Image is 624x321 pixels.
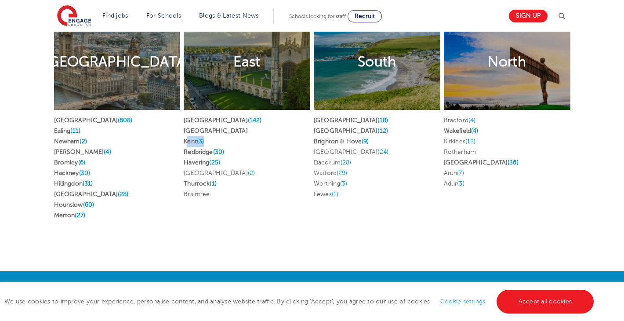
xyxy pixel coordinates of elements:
[314,179,440,189] li: Worthing
[444,179,570,189] li: Adur
[440,298,486,305] a: Cookie settings
[197,138,204,145] span: (3)
[248,170,255,176] span: (2)
[509,10,548,22] a: Sign up
[209,159,220,166] span: (25)
[233,53,260,71] h2: East
[314,147,440,157] li: [GEOGRAPHIC_DATA]
[314,168,440,179] li: Watford
[104,149,111,155] span: (4)
[146,12,181,19] a: For Schools
[78,159,85,166] span: (6)
[457,180,464,187] span: (3)
[83,201,94,208] span: (60)
[337,170,348,176] span: (29)
[75,212,85,219] span: (27)
[199,12,259,19] a: Blogs & Latest News
[444,159,519,166] a: [GEOGRAPHIC_DATA](36)
[57,5,91,27] img: Engage Education
[213,149,225,155] span: (30)
[54,138,87,145] a: Newham(2)
[54,201,94,208] a: Hounslow(60)
[314,189,440,200] li: Lewes
[184,138,204,145] a: Kent(3)
[184,168,310,179] li: [GEOGRAPHIC_DATA]
[471,128,478,134] span: (4)
[465,138,476,145] span: (12)
[210,180,216,187] span: (1)
[184,180,217,187] a: Thurrock(1)
[184,128,247,134] a: [GEOGRAPHIC_DATA]
[314,117,388,124] a: [GEOGRAPHIC_DATA](18)
[70,128,80,134] span: (11)
[289,13,346,19] span: Schools looking for staff
[79,170,91,176] span: (30)
[54,212,85,219] a: Merton(27)
[332,191,338,197] span: (1)
[444,147,570,157] li: Rotherham
[488,53,526,71] h2: North
[314,138,369,145] a: Brighton & Hove(9)
[358,53,396,71] h2: South
[4,298,596,305] span: We use cookies to improve your experience, personalise content, and analyse website traffic. By c...
[102,12,128,19] a: Find jobs
[184,189,310,200] li: Braintree
[444,136,570,147] li: Kirklees
[377,128,388,134] span: (12)
[314,128,388,134] a: [GEOGRAPHIC_DATA](12)
[118,117,133,124] span: (608)
[355,13,375,19] span: Recruit
[340,180,347,187] span: (3)
[54,128,80,134] a: Ealing(11)
[83,180,93,187] span: (31)
[54,159,85,166] a: Bromley(6)
[508,159,519,166] span: (36)
[444,115,570,126] li: Bradford
[54,170,91,176] a: Hackney(30)
[184,117,261,124] a: [GEOGRAPHIC_DATA](142)
[184,149,224,155] a: Redbridge(30)
[248,117,262,124] span: (142)
[54,117,133,124] a: [GEOGRAPHIC_DATA](608)
[54,180,93,187] a: Hillingdon(31)
[341,159,352,166] span: (28)
[80,138,87,145] span: (2)
[468,117,475,124] span: (4)
[497,290,594,314] a: Accept all cookies
[457,170,464,176] span: (7)
[444,168,570,179] li: Arun
[314,157,440,168] li: Dacorum
[444,128,479,134] a: Wakefield(4)
[44,53,189,71] h2: [GEOGRAPHIC_DATA]
[118,191,129,197] span: (28)
[54,149,111,155] a: [PERSON_NAME](4)
[54,191,129,197] a: [GEOGRAPHIC_DATA](28)
[348,10,382,22] a: Recruit
[362,138,369,145] span: (9)
[184,159,220,166] a: Havering(25)
[377,149,388,155] span: (24)
[377,117,388,124] span: (18)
